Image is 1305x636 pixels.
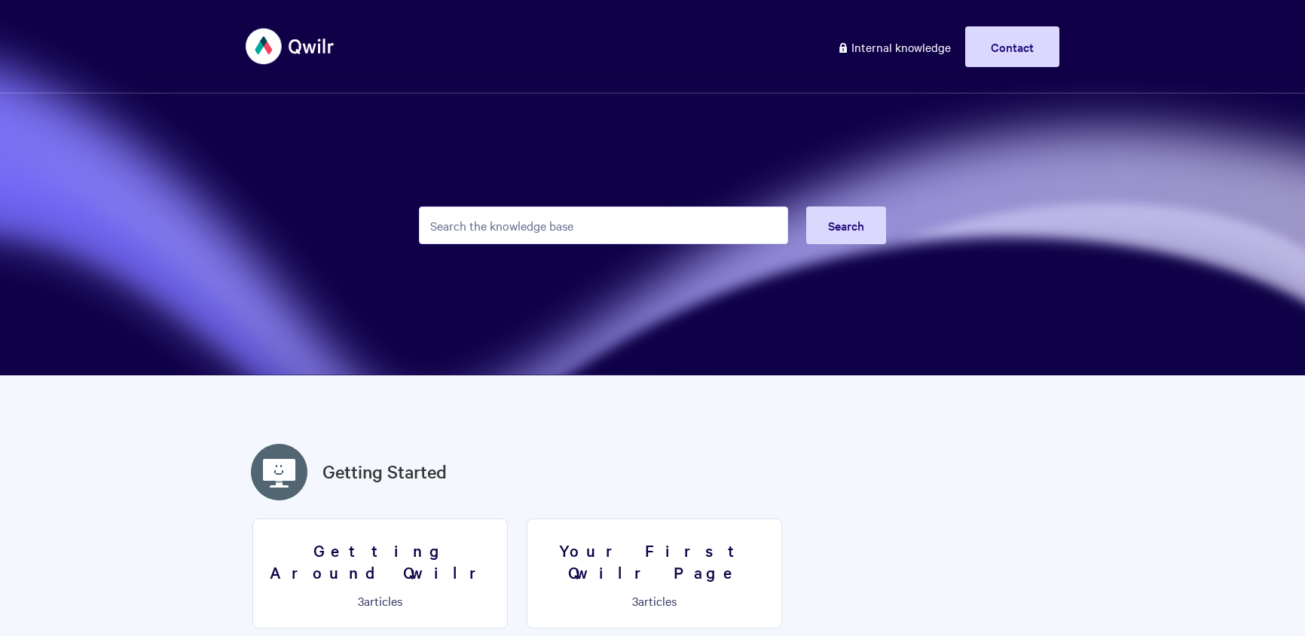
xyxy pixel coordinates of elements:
a: Internal knowledge [826,26,962,67]
span: 3 [358,592,364,609]
a: Getting Started [322,458,447,485]
input: Search the knowledge base [419,206,788,244]
img: Qwilr Help Center [246,18,335,75]
h3: Getting Around Qwilr [262,540,498,582]
h3: Your First Qwilr Page [536,540,772,582]
a: Getting Around Qwilr 3articles [252,518,508,628]
button: Search [806,206,886,244]
span: Search [828,217,864,234]
span: 3 [632,592,638,609]
a: Contact [965,26,1059,67]
p: articles [536,594,772,607]
a: Your First Qwilr Page 3articles [527,518,782,628]
p: articles [262,594,498,607]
